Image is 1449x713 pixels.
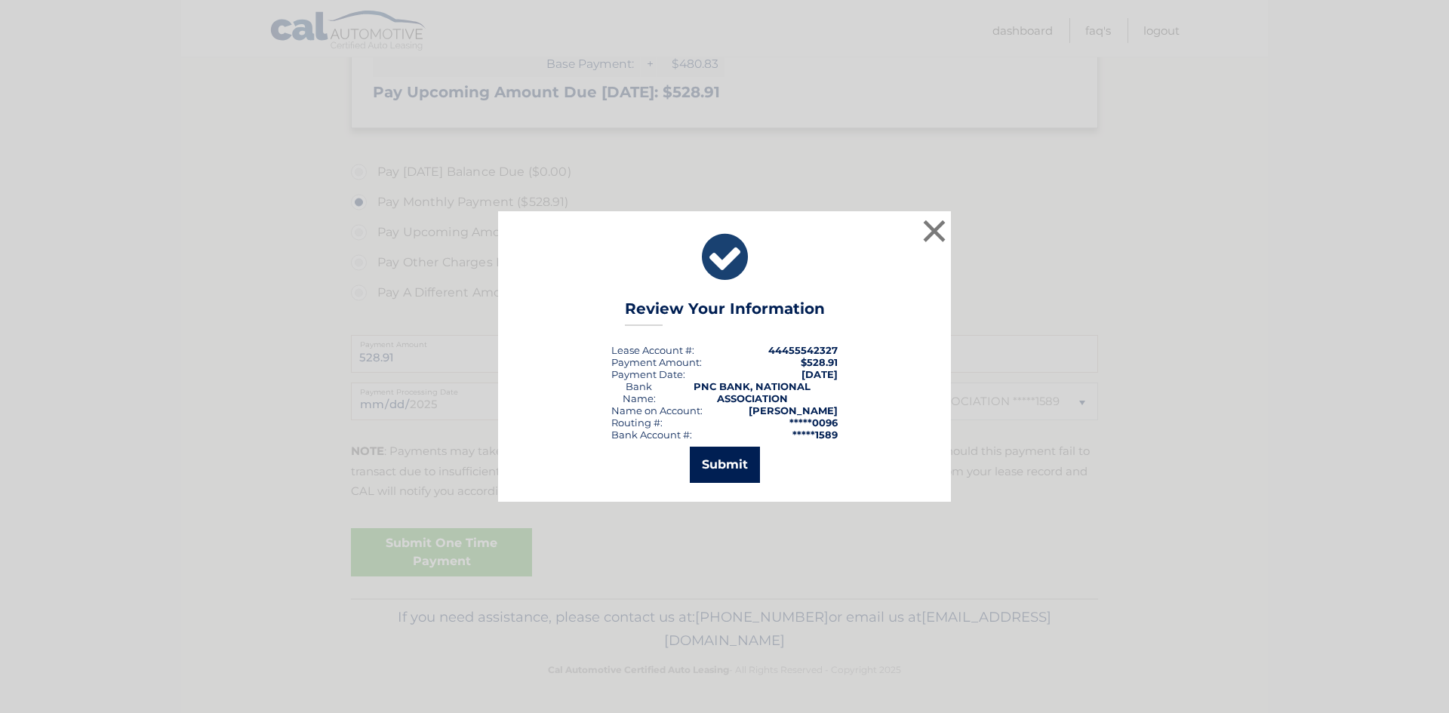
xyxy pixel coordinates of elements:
[690,447,760,483] button: Submit
[611,368,685,380] div: :
[801,356,838,368] span: $528.91
[611,404,703,416] div: Name on Account:
[768,344,838,356] strong: 44455542327
[611,416,663,429] div: Routing #:
[611,368,683,380] span: Payment Date
[919,216,949,246] button: ×
[625,300,825,326] h3: Review Your Information
[694,380,811,404] strong: PNC BANK, NATIONAL ASSOCIATION
[801,368,838,380] span: [DATE]
[611,356,702,368] div: Payment Amount:
[749,404,838,416] strong: [PERSON_NAME]
[611,344,694,356] div: Lease Account #:
[611,429,692,441] div: Bank Account #:
[611,380,666,404] div: Bank Name:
